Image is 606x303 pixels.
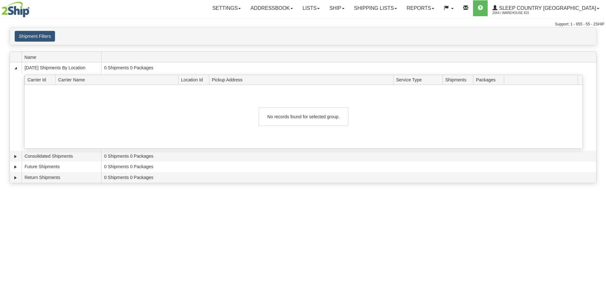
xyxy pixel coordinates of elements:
span: Carrier Id [27,75,55,85]
div: No records found for selected group. [259,107,348,126]
td: 0 Shipments 0 Packages [101,172,596,183]
span: Carrier Name [58,75,178,85]
td: Consolidated Shipments [22,151,101,162]
span: Name [24,52,101,62]
span: Pickup Address [212,75,394,85]
span: Shipments [445,75,473,85]
td: Future Shipments [22,162,101,172]
button: Shipment Filters [15,31,55,42]
a: Expand [12,153,19,160]
a: Settings [207,0,246,16]
img: logo2044.jpg [2,2,30,17]
a: Expand [12,164,19,170]
span: Service Type [396,75,442,85]
a: Reports [402,0,439,16]
div: Support: 1 - 855 - 55 - 2SHIP [2,22,604,27]
a: Expand [12,175,19,181]
a: Lists [298,0,324,16]
a: Addressbook [246,0,298,16]
span: Sleep Country [GEOGRAPHIC_DATA] [498,5,596,11]
td: 0 Shipments 0 Packages [101,62,596,73]
a: Collapse [12,65,19,71]
a: Ship [324,0,349,16]
span: Packages [476,75,504,85]
a: Shipping lists [349,0,402,16]
span: 2044 / Warehouse 915 [492,10,540,16]
td: [DATE] Shipments By Location [22,62,101,73]
td: 0 Shipments 0 Packages [101,162,596,172]
a: Sleep Country [GEOGRAPHIC_DATA] 2044 / Warehouse 915 [488,0,604,16]
span: Location Id [181,75,209,85]
td: 0 Shipments 0 Packages [101,151,596,162]
td: Return Shipments [22,172,101,183]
